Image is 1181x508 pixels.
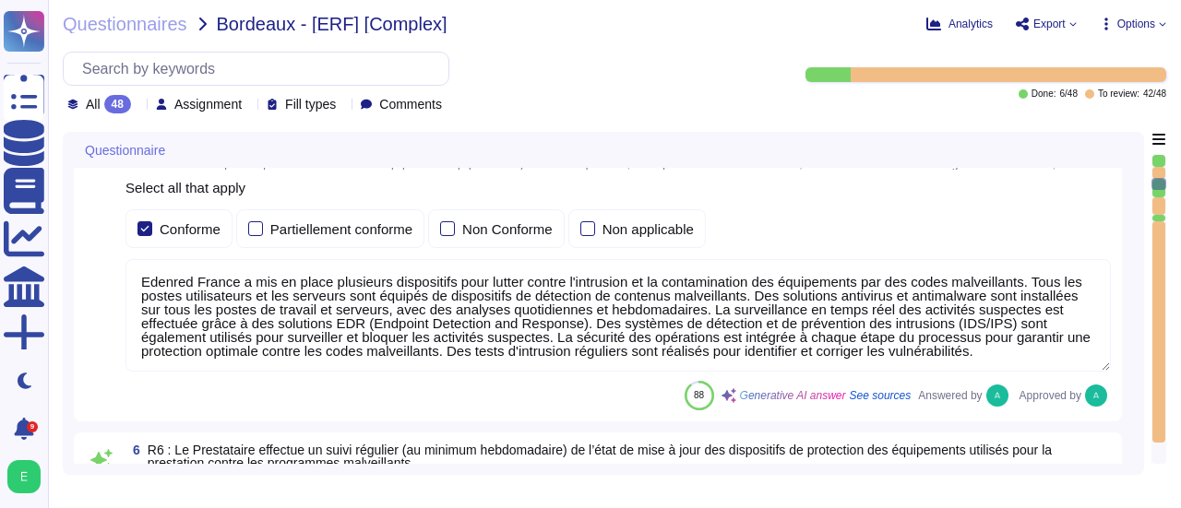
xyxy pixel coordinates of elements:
[285,98,336,111] span: Fill types
[1098,89,1139,99] span: To review:
[85,144,165,157] span: Questionnaire
[1085,384,1107,407] img: user
[462,222,553,236] div: Non Conforme
[148,443,1052,470] span: R6 : Le Prestataire effectue un suivi régulier (au minimum hebdomadaire) de l’état de mise à jour...
[7,460,41,493] img: user
[379,98,442,111] span: Comments
[104,95,131,113] div: 48
[918,390,982,401] span: Answered by
[125,443,140,456] span: 6
[174,98,242,111] span: Assignment
[160,222,221,236] div: Conforme
[602,222,694,236] div: Non applicable
[125,259,1111,372] textarea: Edenred France a mis en place plusieurs dispositifs pour lutter contre l'intrusion et la contamin...
[27,421,38,432] div: 9
[1033,18,1066,30] span: Export
[73,53,448,85] input: Search by keywords
[948,18,993,30] span: Analytics
[926,17,993,31] button: Analytics
[740,390,846,401] span: Generative AI answer
[1143,89,1166,99] span: 42 / 48
[125,181,1111,195] p: Select all that apply
[86,98,101,111] span: All
[850,390,912,401] span: See sources
[217,15,447,33] span: Bordeaux - [ERF] [Complex]
[4,456,54,497] button: user
[986,384,1008,407] img: user
[1059,89,1077,99] span: 6 / 48
[1117,18,1155,30] span: Options
[1020,390,1081,401] span: Approved by
[694,390,704,400] span: 88
[270,222,412,236] div: Partiellement conforme
[63,15,187,33] span: Questionnaires
[1032,89,1056,99] span: Done:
